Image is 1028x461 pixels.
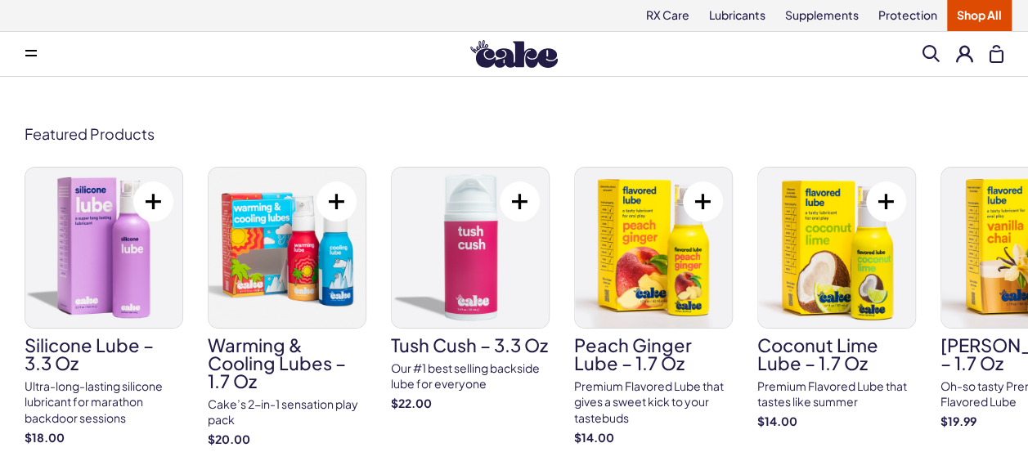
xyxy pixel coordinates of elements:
img: Silicone Lube – 3.3 oz [25,168,182,328]
div: Our #1 best selling backside lube for everyone [391,360,550,392]
a: Silicone Lube – 3.3 oz Silicone Lube – 3.3 oz Ultra-long-lasting silicone lubricant for marathon ... [25,167,183,445]
strong: $18.00 [25,430,183,446]
img: Coconut Lime Lube – 1.7 oz [758,168,915,328]
a: Tush Cush – 3.3 oz Tush Cush – 3.3 oz Our #1 best selling backside lube for everyone $22.00 [391,167,550,412]
h3: Coconut Lime Lube – 1.7 oz [757,336,916,372]
strong: $14.00 [574,430,733,446]
a: Coconut Lime Lube – 1.7 oz Coconut Lime Lube – 1.7 oz Premium Flavored Lube that tastes like summ... [757,167,916,430]
strong: $22.00 [391,396,550,412]
div: Cake’s 2-in-1 sensation play pack [208,396,366,428]
div: Ultra-long-lasting silicone lubricant for marathon backdoor sessions [25,378,183,427]
a: Peach Ginger Lube – 1.7 oz Peach Ginger Lube – 1.7 oz Premium Flavored Lube that gives a sweet ki... [574,167,733,445]
h3: Silicone Lube – 3.3 oz [25,336,183,372]
img: Hello Cake [470,40,558,68]
img: Tush Cush – 3.3 oz [392,168,549,328]
img: Warming & Cooling Lubes – 1.7 oz [209,168,366,328]
strong: $20.00 [208,432,366,448]
img: Peach Ginger Lube – 1.7 oz [575,168,732,328]
div: Premium Flavored Lube that tastes like summer [757,378,916,410]
h3: Warming & Cooling Lubes – 1.7 oz [208,336,366,390]
div: Premium Flavored Lube that gives a sweet kick to your tastebuds [574,378,733,427]
h3: Tush Cush – 3.3 oz [391,336,550,354]
strong: $14.00 [757,414,916,430]
a: Warming & Cooling Lubes – 1.7 oz Warming & Cooling Lubes – 1.7 oz Cake’s 2-in-1 sensation play pa... [208,167,366,448]
h3: Peach Ginger Lube – 1.7 oz [574,336,733,372]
